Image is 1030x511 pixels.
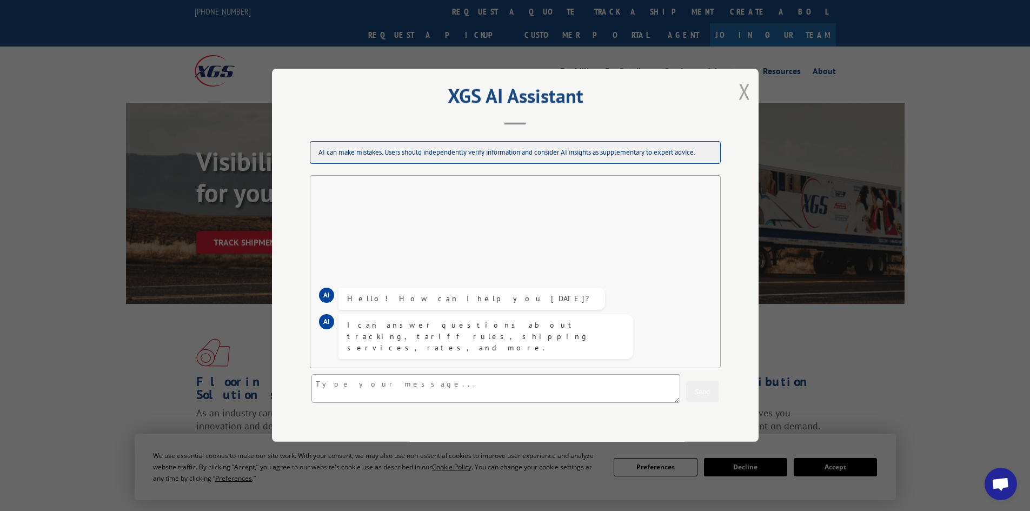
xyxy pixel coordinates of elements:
[739,77,750,105] button: Close modal
[310,142,721,164] div: AI can make mistakes. Users should independently verify information and consider AI insights as s...
[347,294,596,305] div: Hello! How can I help you [DATE]?
[347,320,624,354] div: I can answer questions about tracking, tariff rules, shipping services, rates, and more.
[319,288,334,303] div: AI
[299,88,732,109] h2: XGS AI Assistant
[319,315,334,330] div: AI
[985,468,1017,500] div: Open chat
[686,381,719,403] button: Send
